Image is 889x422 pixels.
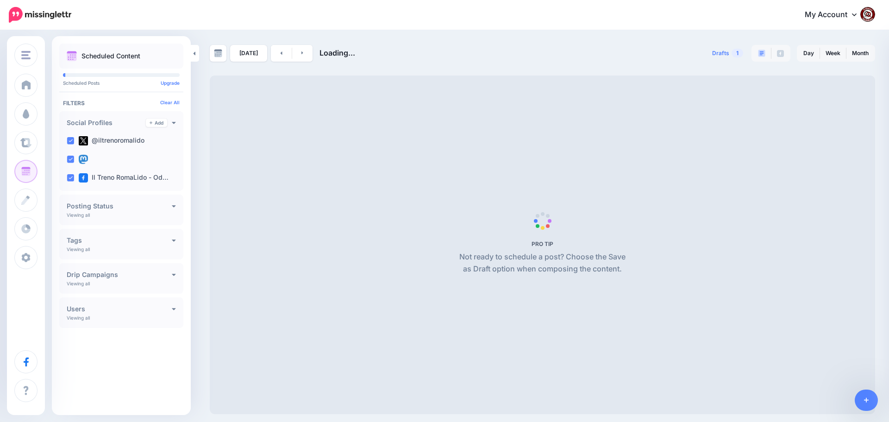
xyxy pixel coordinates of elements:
[67,315,90,321] p: Viewing all
[732,49,743,57] span: 1
[67,237,172,244] h4: Tags
[79,173,88,183] img: facebook-square.png
[67,306,172,312] h4: Users
[67,51,77,61] img: calendar.png
[707,45,749,62] a: Drafts1
[820,46,846,61] a: Week
[9,7,71,23] img: Missinglettr
[63,81,180,85] p: Scheduled Posts
[79,155,88,164] img: mastodon-square.png
[758,50,765,57] img: paragraph-boxed.png
[214,49,222,57] img: calendar-grey-darker.png
[63,100,180,107] h4: Filters
[777,50,784,57] img: facebook-grey-square.png
[79,136,144,145] label: @iltrenoromalido
[67,281,90,286] p: Viewing all
[67,120,146,126] h4: Social Profiles
[67,246,90,252] p: Viewing all
[79,173,169,183] label: Il Treno RomaLido - Od…
[230,45,267,62] a: [DATE]
[79,136,88,145] img: twitter-square.png
[456,251,629,275] p: Not ready to schedule a post? Choose the Save as Draft option when composing the content.
[146,119,167,127] a: Add
[712,50,729,56] span: Drafts
[21,51,31,59] img: menu.png
[67,212,90,218] p: Viewing all
[160,100,180,105] a: Clear All
[846,46,874,61] a: Month
[67,271,172,278] h4: Drip Campaigns
[67,203,172,209] h4: Posting Status
[795,4,875,26] a: My Account
[81,53,140,59] p: Scheduled Content
[456,240,629,247] h5: PRO TIP
[161,80,180,86] a: Upgrade
[798,46,820,61] a: Day
[319,48,355,57] span: Loading...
